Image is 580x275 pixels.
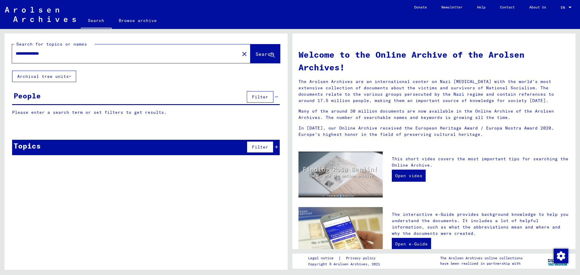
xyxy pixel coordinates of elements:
[12,109,280,116] p: Please enter a search term or set filters to get results.
[298,108,569,121] p: Many of the around 30 million documents are now available in the Online Archive of the Arolsen Ar...
[81,13,111,29] a: Search
[298,152,383,197] img: video.jpg
[256,51,274,57] span: Search
[392,170,426,182] a: Open video
[392,238,431,250] a: Open e-Guide
[554,249,568,263] img: Change consent
[252,94,268,100] span: Filter
[440,261,523,266] p: have been realized in partnership with
[14,140,41,151] div: Topics
[252,144,268,150] span: Filter
[440,255,523,261] p: The Arolsen Archives online collections
[16,41,87,47] mat-label: Search for topics or names
[298,48,569,74] h1: Welcome to the Online Archive of the Arolsen Archives!
[238,48,250,60] button: Clear
[308,261,383,267] p: Copyright © Arolsen Archives, 2021
[298,78,569,104] p: The Arolsen Archives are an international center on Nazi [MEDICAL_DATA] with the world’s most ext...
[14,90,41,101] div: People
[392,211,569,237] p: The interactive e-Guide provides background knowledge to help you understand the documents. It in...
[392,156,569,168] p: This short video covers the most important tips for searching the Online Archive.
[341,255,383,261] a: Privacy policy
[298,207,383,263] img: eguide.jpg
[308,255,338,261] a: Legal notice
[241,50,248,58] mat-icon: close
[12,71,76,82] button: Archival tree units
[298,125,569,138] p: In [DATE], our Online Archive received the European Heritage Award / Europa Nostra Award 2020, Eu...
[561,5,567,10] span: EN
[308,255,383,261] div: |
[250,44,280,63] button: Search
[247,91,273,103] button: Filter
[546,253,569,268] img: yv_logo.png
[111,13,164,28] a: Browse archive
[247,141,273,153] button: Filter
[5,7,76,22] img: Arolsen_neg.svg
